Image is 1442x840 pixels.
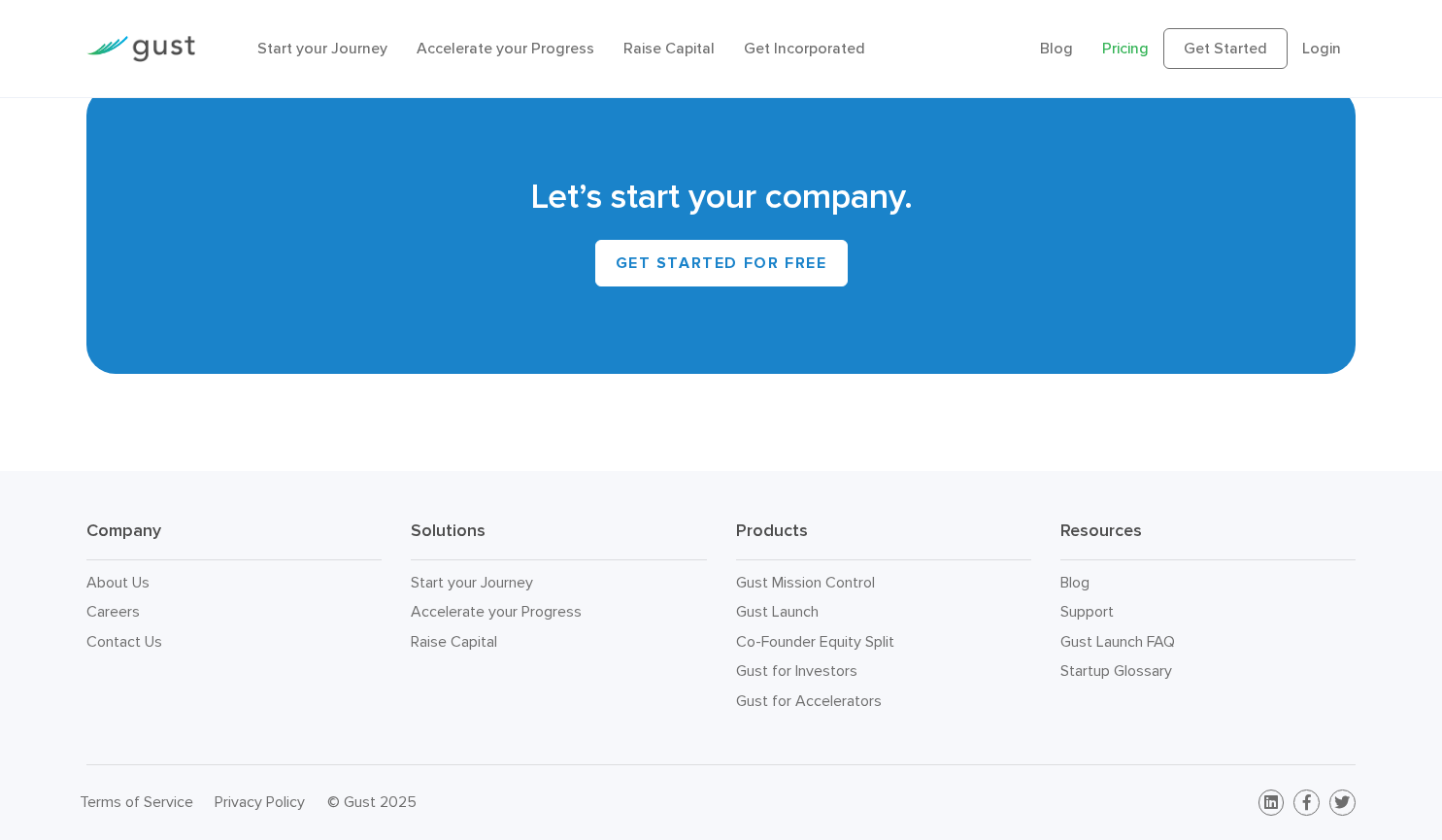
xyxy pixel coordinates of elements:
a: Blog [1060,573,1090,591]
a: Gust Launch FAQ [1060,632,1175,651]
a: Accelerate your Progress [411,602,582,621]
h2: Let’s start your company. [116,174,1326,220]
a: Start your Journey [411,573,533,591]
a: Gust for Accelerators [736,691,882,710]
a: Terms of Service [80,792,193,811]
a: Gust Launch [736,602,819,621]
a: Support [1060,602,1114,621]
div: © Gust 2025 [327,789,706,816]
a: Privacy Policy [215,792,305,811]
a: Raise Capital [411,632,497,651]
h3: Resources [1060,520,1356,560]
a: Careers [86,602,140,621]
a: Get Started for Free [595,240,848,286]
a: Start your Journey [257,39,387,57]
a: Login [1302,39,1341,57]
a: Blog [1040,39,1073,57]
a: Pricing [1102,39,1149,57]
h3: Company [86,520,382,560]
a: Startup Glossary [1060,661,1172,680]
h3: Solutions [411,520,706,560]
h3: Products [736,520,1031,560]
a: Co-Founder Equity Split [736,632,894,651]
a: Get Incorporated [744,39,865,57]
a: Accelerate your Progress [417,39,594,57]
a: Raise Capital [623,39,715,57]
a: Gust for Investors [736,661,857,680]
a: About Us [86,573,150,591]
a: Gust Mission Control [736,573,875,591]
a: Contact Us [86,632,162,651]
img: Gust Logo [86,36,195,62]
a: Get Started [1163,28,1288,69]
